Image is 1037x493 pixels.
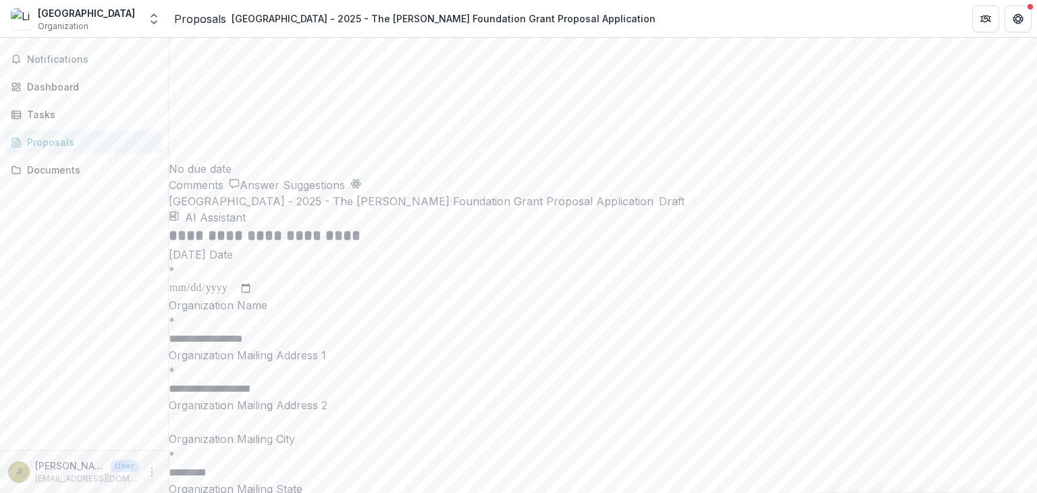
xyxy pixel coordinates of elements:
[27,163,152,177] div: Documents
[38,20,88,32] span: Organization
[169,161,1037,177] div: No due date
[169,397,1037,413] p: Organization Mailing Address 2
[38,6,135,20] div: [GEOGRAPHIC_DATA]
[1005,5,1032,32] button: Get Help
[5,49,163,70] button: Notifications
[11,8,32,30] img: Liberty University
[144,464,160,480] button: More
[27,107,152,122] div: Tasks
[169,297,1037,313] p: Organization Name
[174,11,226,27] a: Proposals
[27,54,157,66] span: Notifications
[240,177,361,193] button: Answer Suggestions
[169,347,1037,363] p: Organization Mailing Address 1
[659,193,685,209] span: Draft
[232,11,656,26] div: [GEOGRAPHIC_DATA] - 2025 - The [PERSON_NAME] Foundation Grant Proposal Application
[27,80,152,94] div: Dashboard
[27,135,152,149] div: Proposals
[169,246,1037,263] p: [DATE] Date
[35,459,105,473] p: [PERSON_NAME] III
[174,9,661,28] nav: breadcrumb
[169,177,240,193] button: Comments
[111,460,138,472] p: User
[16,467,22,476] div: Jay Rebsamen III
[5,159,163,181] a: Documents
[144,5,163,32] button: Open entity switcher
[180,209,246,226] button: AI Assistant
[5,76,163,98] a: Dashboard
[972,5,999,32] button: Partners
[169,431,1037,447] p: Organization Mailing City
[169,211,180,222] button: download-proposal
[35,473,138,485] p: [EMAIL_ADDRESS][DOMAIN_NAME]
[5,131,163,153] a: Proposals
[5,103,163,126] a: Tasks
[169,193,654,209] p: [GEOGRAPHIC_DATA] - 2025 - The [PERSON_NAME] Foundation Grant Proposal Application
